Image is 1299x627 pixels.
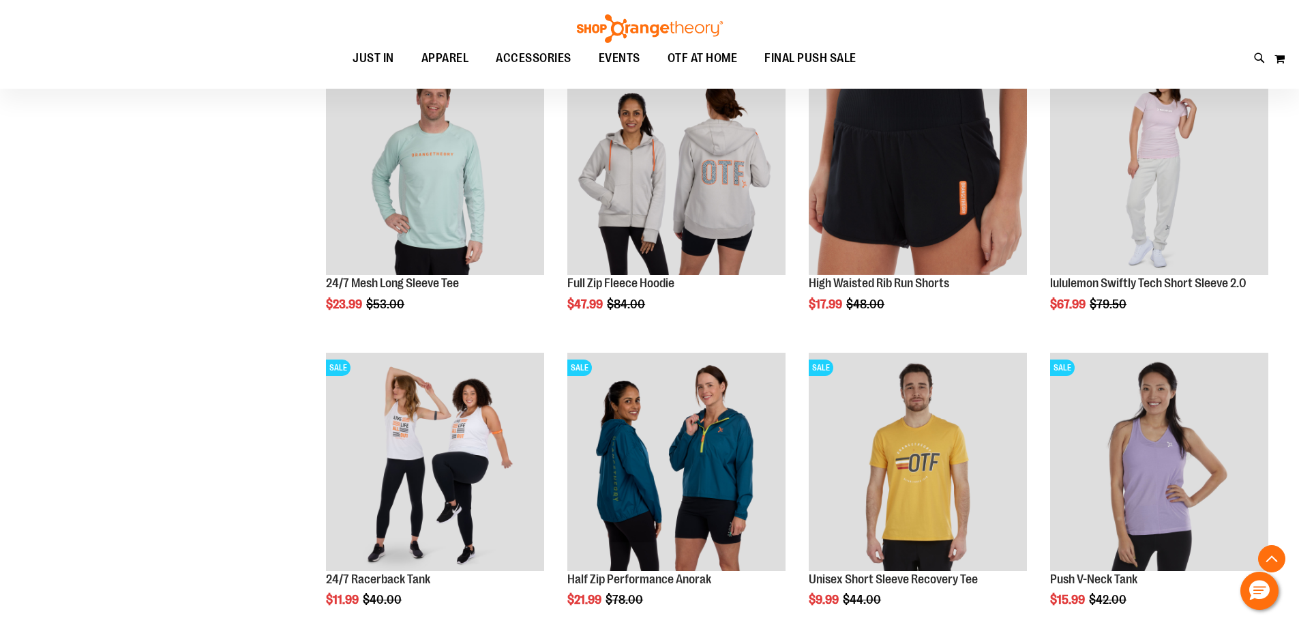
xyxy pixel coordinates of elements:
[363,593,404,607] span: $40.00
[567,353,786,571] img: Half Zip Performance Anorak
[567,353,786,573] a: Half Zip Performance AnorakSALE
[809,572,978,586] a: Unisex Short Sleeve Recovery Tee
[809,57,1027,277] a: High Waisted Rib Run ShortsSALE
[607,297,647,311] span: $84.00
[326,297,364,311] span: $23.99
[809,297,844,311] span: $17.99
[496,43,571,74] span: ACCESSORIES
[809,276,949,290] a: High Waisted Rib Run Shorts
[326,353,544,571] img: 24/7 Racerback Tank
[606,593,645,607] span: $78.00
[326,57,544,277] a: Main Image of 1457095SALE
[567,57,786,277] a: Main Image of 1457091SALE
[567,572,711,586] a: Half Zip Performance Anorak
[809,353,1027,573] a: Product image for Unisex Short Sleeve Recovery TeeSALE
[1050,297,1088,311] span: $67.99
[326,593,361,607] span: $11.99
[1050,57,1268,275] img: lululemon Swiftly Tech Short Sleeve 2.0
[319,50,551,346] div: product
[1090,297,1129,311] span: $79.50
[567,593,603,607] span: $21.99
[1258,545,1285,572] button: Back To Top
[764,43,856,74] span: FINAL PUSH SALE
[846,297,886,311] span: $48.00
[668,43,738,74] span: OTF AT HOME
[809,353,1027,571] img: Product image for Unisex Short Sleeve Recovery Tee
[751,43,870,74] a: FINAL PUSH SALE
[326,57,544,275] img: Main Image of 1457095
[421,43,469,74] span: APPAREL
[366,297,406,311] span: $53.00
[1050,353,1268,571] img: Product image for Push V-Neck Tank
[339,43,408,74] a: JUST IN
[802,50,1034,346] div: product
[326,360,350,376] span: SALE
[567,57,786,275] img: Main Image of 1457091
[567,297,605,311] span: $47.99
[326,572,430,586] a: 24/7 Racerback Tank
[567,360,592,376] span: SALE
[1089,593,1129,607] span: $42.00
[1050,572,1137,586] a: Push V-Neck Tank
[482,43,585,74] a: ACCESSORIES
[1050,593,1087,607] span: $15.99
[809,593,841,607] span: $9.99
[585,43,654,74] a: EVENTS
[809,360,833,376] span: SALE
[575,14,725,43] img: Shop Orangetheory
[567,276,674,290] a: Full Zip Fleece Hoodie
[353,43,394,74] span: JUST IN
[1050,360,1075,376] span: SALE
[1050,353,1268,573] a: Product image for Push V-Neck TankSALE
[809,57,1027,275] img: High Waisted Rib Run Shorts
[1050,57,1268,277] a: lululemon Swiftly Tech Short Sleeve 2.0SALE
[408,43,483,74] a: APPAREL
[654,43,751,74] a: OTF AT HOME
[1050,276,1246,290] a: lululemon Swiftly Tech Short Sleeve 2.0
[1043,50,1275,346] div: product
[326,276,459,290] a: 24/7 Mesh Long Sleeve Tee
[843,593,883,607] span: $44.00
[1240,572,1279,610] button: Hello, have a question? Let’s chat.
[599,43,640,74] span: EVENTS
[326,353,544,573] a: 24/7 Racerback TankSALE
[561,50,792,346] div: product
